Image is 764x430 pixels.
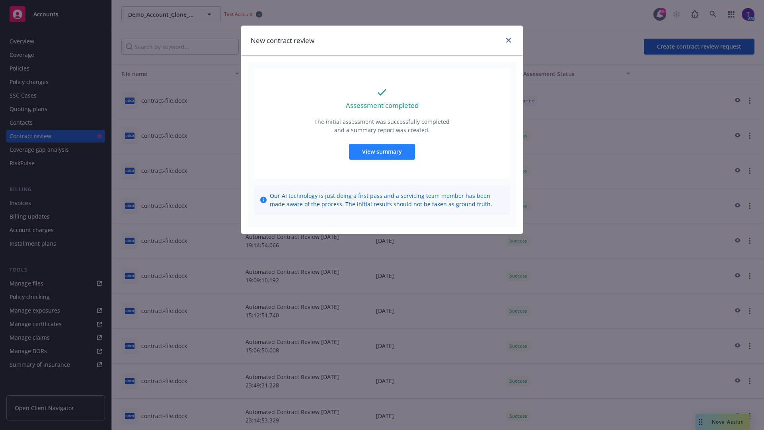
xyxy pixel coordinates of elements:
p: Assessment completed [346,100,419,111]
span: View summary [362,148,402,155]
a: close [504,35,513,45]
button: View summary [349,144,415,160]
p: The initial assessment was successfully completed and a summary report was created. [314,117,450,134]
span: Our AI technology is just doing a first pass and a servicing team member has been made aware of t... [270,192,504,208]
h1: New contract review [251,35,314,46]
